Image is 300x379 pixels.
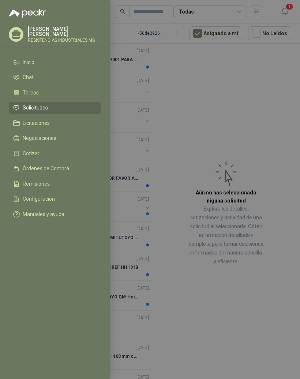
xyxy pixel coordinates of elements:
[23,196,55,202] span: Configuración
[9,178,101,190] a: Remisiones
[9,86,101,99] a: Tareas
[9,132,101,145] a: Negociaciones
[23,135,56,141] span: Negociaciones
[9,56,101,68] a: Inicio
[9,208,101,220] a: Manuales y ayuda
[23,166,69,171] span: Órdenes de Compra
[23,105,48,111] span: Solicitudes
[9,147,101,160] a: Cotizar
[23,120,50,126] span: Licitaciones
[28,38,101,42] p: RESISTENCIAS INDUSTRIALES MG
[9,9,46,18] img: Logo peakr
[23,59,34,65] span: Inicio
[23,211,64,217] span: Manuales y ayuda
[23,90,39,96] span: Tareas
[9,163,101,175] a: Órdenes de Compra
[23,151,40,156] span: Cotizar
[9,102,101,114] a: Solicitudes
[9,117,101,129] a: Licitaciones
[9,71,101,84] a: Chat
[23,181,50,187] span: Remisiones
[28,26,101,37] p: [PERSON_NAME] [PERSON_NAME]
[9,193,101,205] a: Configuración
[23,74,34,80] span: Chat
